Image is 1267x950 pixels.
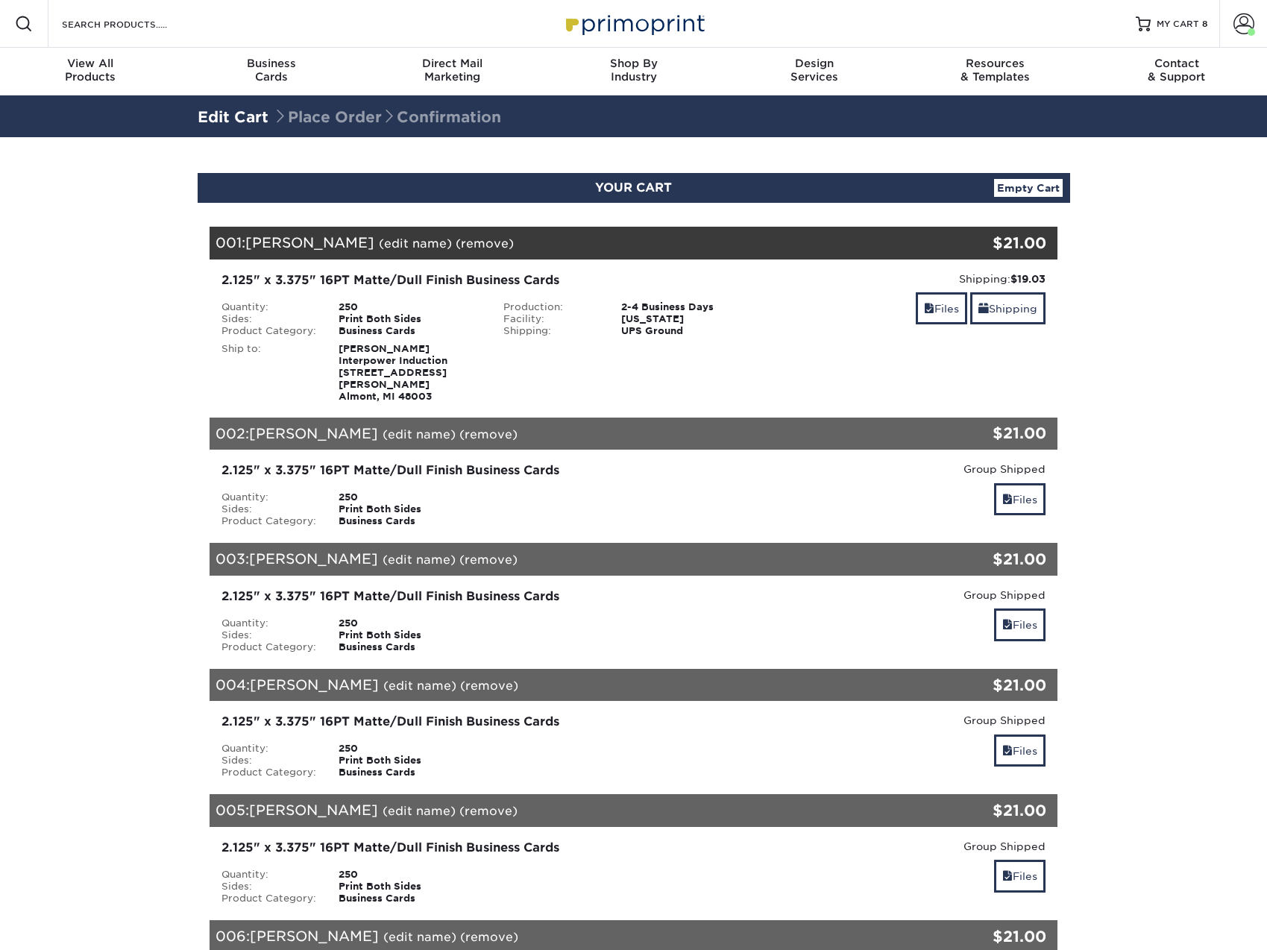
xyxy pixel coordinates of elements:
div: 004: [210,669,917,702]
a: Files [994,860,1046,892]
div: Print Both Sides [327,503,492,515]
a: Files [994,734,1046,767]
div: Business Cards [327,515,492,527]
div: Quantity: [210,617,328,629]
a: Files [994,608,1046,641]
div: 2-4 Business Days [610,301,775,313]
span: files [1002,619,1013,631]
div: 002: [210,418,917,450]
div: Quantity: [210,491,328,503]
div: Group Shipped [786,588,1046,603]
a: (edit name) [383,553,456,567]
a: Shipping [970,292,1046,324]
div: 250 [327,869,492,881]
strong: [PERSON_NAME] Interpower Induction [STREET_ADDRESS][PERSON_NAME] Almont, MI 48003 [339,343,447,402]
a: Files [994,483,1046,515]
div: Shipping: [492,325,610,337]
div: Print Both Sides [327,881,492,893]
a: (edit name) [383,930,456,944]
input: SEARCH PRODUCTS..... [60,15,206,33]
span: MY CART [1157,18,1199,31]
div: Production: [492,301,610,313]
span: Shop By [543,57,724,70]
span: files [1002,745,1013,757]
span: Design [724,57,905,70]
div: 2.125" x 3.375" 16PT Matte/Dull Finish Business Cards [221,588,764,605]
a: Direct MailMarketing [362,48,543,95]
div: $21.00 [917,232,1047,254]
span: Contact [1086,57,1267,70]
span: files [1002,870,1013,882]
span: Place Order Confirmation [273,108,501,126]
div: Industry [543,57,724,84]
div: 001: [210,227,917,259]
div: 250 [327,617,492,629]
div: $21.00 [917,674,1047,696]
div: Cards [181,57,362,84]
a: (remove) [456,236,514,251]
div: Sides: [210,313,328,325]
a: BusinessCards [181,48,362,95]
img: Primoprint [559,7,708,40]
div: 2.125" x 3.375" 16PT Matte/Dull Finish Business Cards [221,462,764,479]
div: $21.00 [917,925,1047,948]
div: $21.00 [917,422,1047,444]
div: Ship to: [210,343,328,403]
div: Sides: [210,755,328,767]
div: 250 [327,301,492,313]
span: [PERSON_NAME] [249,550,378,567]
div: Product Category: [210,325,328,337]
div: Print Both Sides [327,313,492,325]
a: Contact& Support [1086,48,1267,95]
span: [PERSON_NAME] [249,425,378,441]
span: Resources [905,57,1087,70]
span: files [924,303,934,315]
span: shipping [978,303,989,315]
div: & Support [1086,57,1267,84]
div: Product Category: [210,641,328,653]
a: (edit name) [383,679,456,693]
a: (remove) [459,804,518,818]
div: 250 [327,491,492,503]
div: 005: [210,794,917,827]
div: UPS Ground [610,325,775,337]
div: & Templates [905,57,1087,84]
div: Print Both Sides [327,629,492,641]
div: Business Cards [327,893,492,905]
span: [PERSON_NAME] [250,928,379,944]
a: (remove) [460,930,518,944]
span: 8 [1202,19,1207,29]
div: 2.125" x 3.375" 16PT Matte/Dull Finish Business Cards [221,713,764,731]
div: Quantity: [210,743,328,755]
div: Business Cards [327,767,492,778]
div: 003: [210,543,917,576]
div: Marketing [362,57,543,84]
span: Direct Mail [362,57,543,70]
a: Edit Cart [198,108,268,126]
div: 2.125" x 3.375" 16PT Matte/Dull Finish Business Cards [221,271,764,289]
div: Group Shipped [786,839,1046,854]
div: Product Category: [210,893,328,905]
div: Quantity: [210,301,328,313]
div: Print Both Sides [327,755,492,767]
a: (remove) [459,553,518,567]
div: Services [724,57,905,84]
div: Business Cards [327,325,492,337]
div: Facility: [492,313,610,325]
div: Business Cards [327,641,492,653]
div: Shipping: [786,271,1046,286]
div: Sides: [210,881,328,893]
span: Business [181,57,362,70]
div: Sides: [210,629,328,641]
div: Group Shipped [786,713,1046,728]
a: Resources& Templates [905,48,1087,95]
a: Shop ByIndustry [543,48,724,95]
a: Files [916,292,967,324]
span: YOUR CART [595,180,672,195]
div: 250 [327,743,492,755]
span: [PERSON_NAME] [249,802,378,818]
div: $21.00 [917,548,1047,570]
div: Product Category: [210,767,328,778]
strong: $19.03 [1010,273,1046,285]
a: (edit name) [379,236,452,251]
